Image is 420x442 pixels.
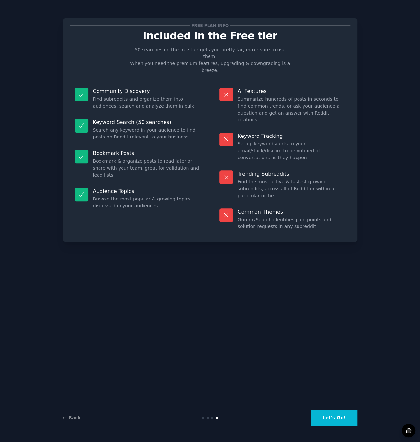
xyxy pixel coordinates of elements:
[238,140,346,161] dd: Set up keyword alerts to your email/slack/discord to be notified of conversations as they happen
[190,22,230,29] span: Free plan info
[238,216,346,230] dd: GummySearch identifies pain points and solution requests in any subreddit
[93,150,201,157] p: Bookmark Posts
[238,170,346,177] p: Trending Subreddits
[238,208,346,215] p: Common Themes
[127,46,293,74] p: 50 searches on the free tier gets you pretty far, make sure to use them! When you need the premiu...
[311,410,357,426] button: Let's Go!
[238,179,346,199] dd: Find the most active & fastest-growing subreddits, across all of Reddit or within a particular niche
[70,30,350,42] p: Included in the Free tier
[93,196,201,209] dd: Browse the most popular & growing topics discussed in your audiences
[93,96,201,110] dd: Find subreddits and organize them into audiences, search and analyze them in bulk
[93,127,201,140] dd: Search any keyword in your audience to find posts on Reddit relevant to your business
[238,133,346,139] p: Keyword Tracking
[63,415,81,420] a: ← Back
[238,96,346,123] dd: Summarize hundreds of posts in seconds to find common trends, or ask your audience a question and...
[93,119,201,126] p: Keyword Search (50 searches)
[238,88,346,95] p: AI Features
[93,88,201,95] p: Community Discovery
[93,158,201,179] dd: Bookmark & organize posts to read later or share with your team, great for validation and lead lists
[93,188,201,195] p: Audience Topics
